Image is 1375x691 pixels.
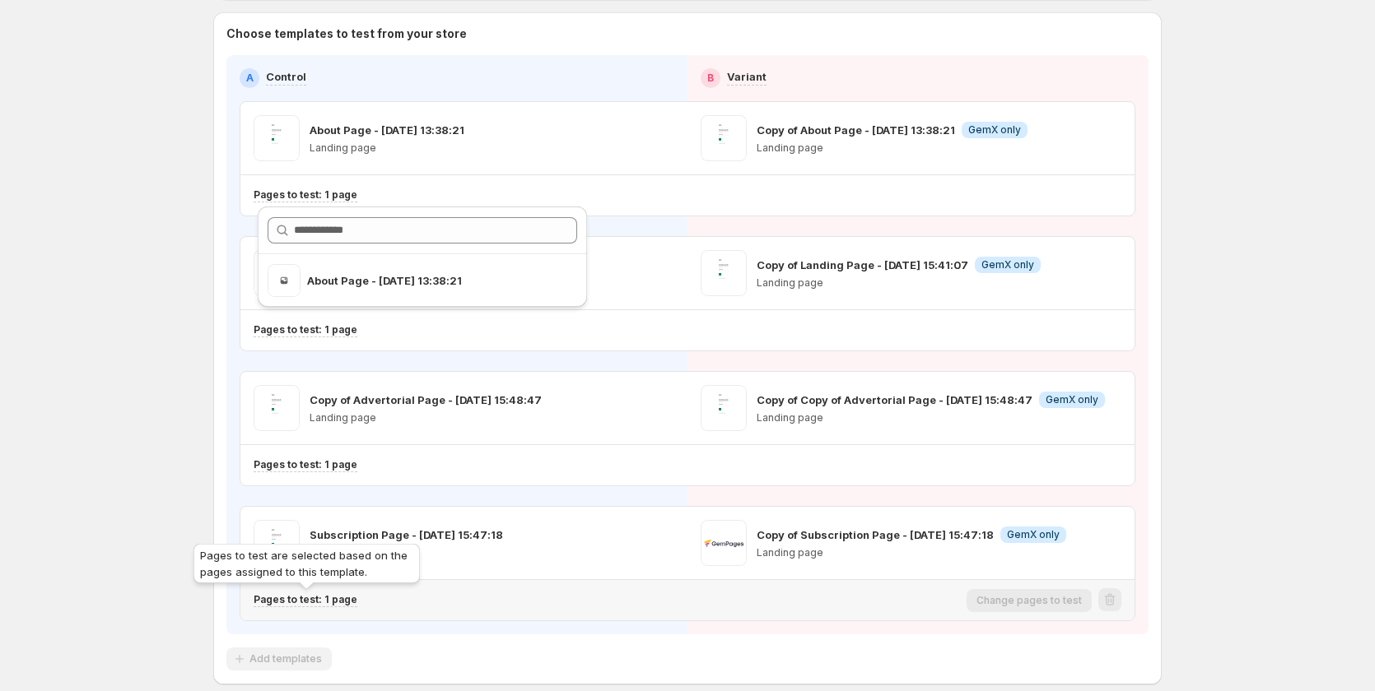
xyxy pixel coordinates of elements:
p: Control [266,68,306,85]
p: Pages to test: 1 page [254,323,357,336]
p: Copy of Landing Page - [DATE] 15:41:07 [757,257,968,273]
h2: A [246,72,254,85]
img: About Page - Sep 15, 13:38:21 [254,115,300,161]
p: Landing page [757,141,1028,155]
p: Pages to test: 1 page [254,458,357,471]
span: GemX only [1046,393,1098,406]
p: Landing page [310,411,542,424]
span: GemX only [1007,528,1060,541]
p: Landing page [757,411,1105,424]
img: Copy of Copy of Advertorial Page - Aug 28, 15:48:47 [701,385,747,431]
img: Copy of Landing Page - Aug 28, 15:41:07 [701,250,747,296]
p: Copy of Copy of Advertorial Page - [DATE] 15:48:47 [757,392,1032,408]
p: About Page - [DATE] 13:38:21 [307,272,524,289]
img: Copy of About Page - Sep 15, 13:38:21 [701,115,747,161]
p: Landing page [757,276,1041,290]
img: Subscription Page - Aug 28, 15:47:18 [254,520,300,566]
p: Choose templates to test from your store [226,26,1149,42]
p: Pages to test: 1 page [254,188,357,202]
span: GemX only [981,258,1034,271]
p: Copy of About Page - [DATE] 13:38:21 [757,122,955,138]
p: Variant [727,68,767,85]
p: Pages to test: 1 page [254,593,357,606]
p: About Page - [DATE] 13:38:21 [310,122,464,138]
p: Subscription Page - [DATE] 15:47:18 [310,526,503,543]
span: GemX only [968,123,1021,137]
p: Landing page [757,546,1066,559]
p: Copy of Subscription Page - [DATE] 15:47:18 [757,526,994,543]
h2: B [707,72,714,85]
img: Copy of Advertorial Page - Aug 28, 15:48:47 [254,385,300,431]
img: Copy of Subscription Page - Aug 28, 15:47:18 [701,520,747,566]
img: About Page - Sep 15, 13:38:21 [268,264,301,297]
p: Landing page [310,141,464,155]
p: Copy of Advertorial Page - [DATE] 15:48:47 [310,392,542,408]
